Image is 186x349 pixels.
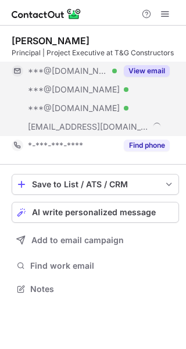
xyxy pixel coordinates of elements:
div: Principal | Project Executive at T&G Constructors [12,48,179,58]
div: [PERSON_NAME] [12,35,90,47]
button: Find work email [12,258,179,274]
span: Notes [30,284,174,294]
button: Notes [12,281,179,297]
button: Reveal Button [124,140,170,151]
span: Find work email [30,261,174,271]
button: Reveal Button [124,65,170,77]
span: ***@[DOMAIN_NAME] [28,66,108,76]
button: save-profile-one-click [12,174,179,195]
span: ***@[DOMAIN_NAME] [28,103,120,113]
img: ContactOut v5.3.10 [12,7,81,21]
span: ***@[DOMAIN_NAME] [28,84,120,95]
span: Add to email campaign [31,236,124,245]
span: AI write personalized message [32,208,156,217]
button: AI write personalized message [12,202,179,223]
div: Save to List / ATS / CRM [32,180,159,189]
button: Add to email campaign [12,230,179,251]
span: [EMAIL_ADDRESS][DOMAIN_NAME] [28,122,149,132]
